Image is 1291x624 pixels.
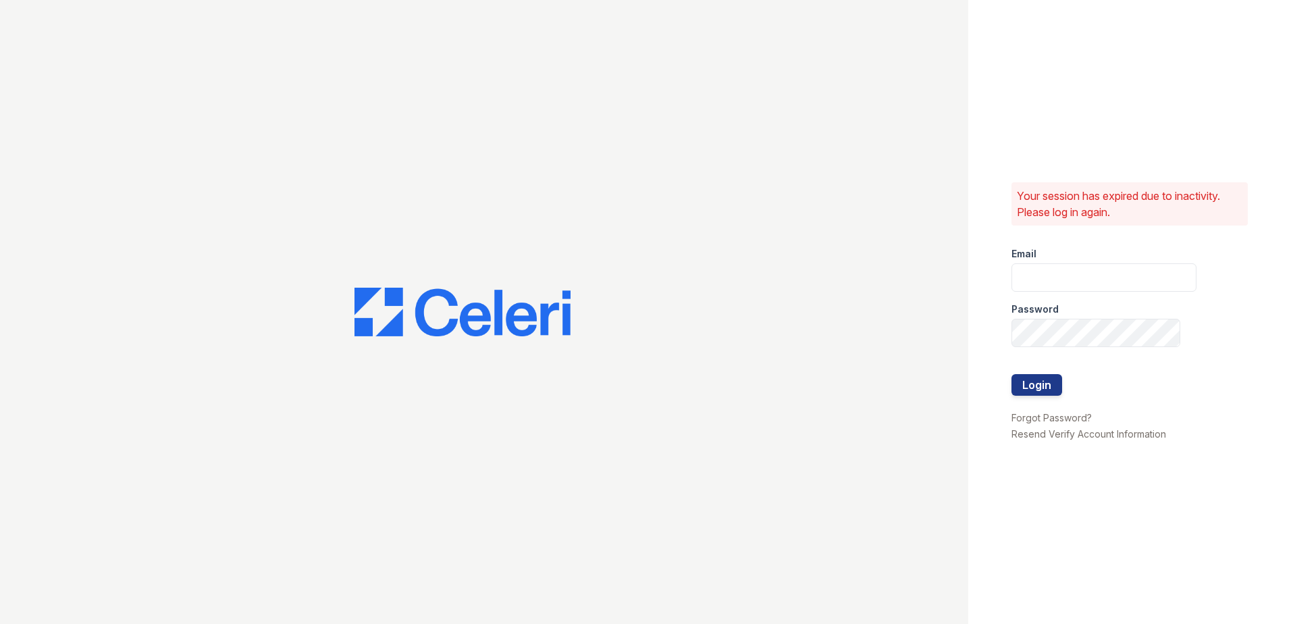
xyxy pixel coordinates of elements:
[1011,412,1092,423] a: Forgot Password?
[1011,303,1059,316] label: Password
[1011,374,1062,396] button: Login
[354,288,571,336] img: CE_Logo_Blue-a8612792a0a2168367f1c8372b55b34899dd931a85d93a1a3d3e32e68fde9ad4.png
[1017,188,1242,220] p: Your session has expired due to inactivity. Please log in again.
[1011,428,1166,440] a: Resend Verify Account Information
[1011,247,1036,261] label: Email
